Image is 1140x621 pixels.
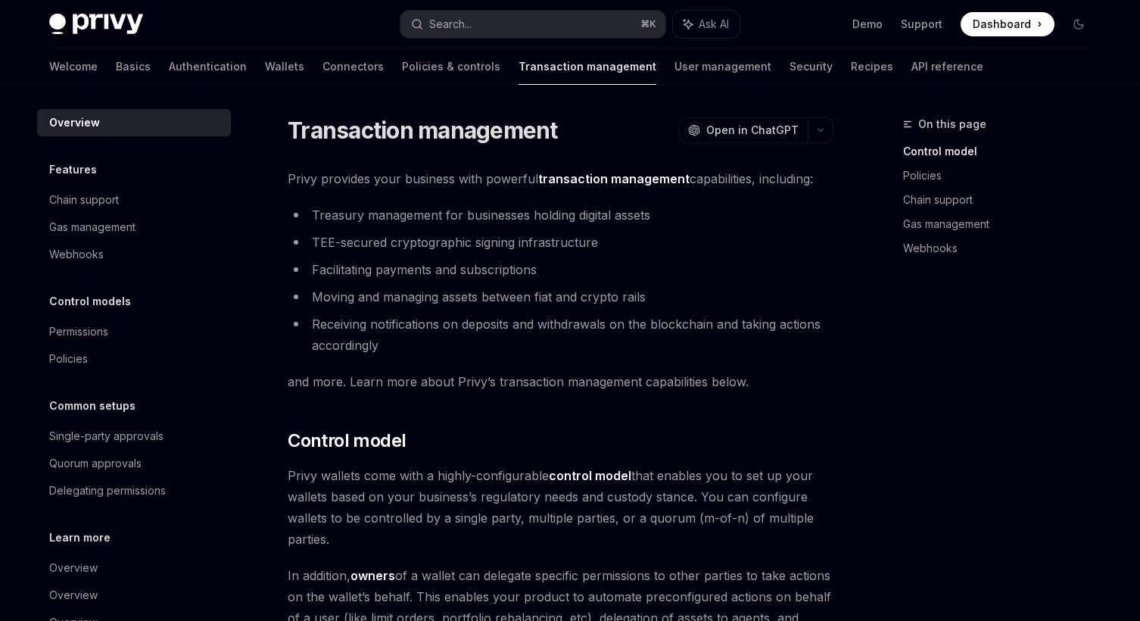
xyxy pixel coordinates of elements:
a: Connectors [322,48,384,85]
button: Search...⌘K [400,11,665,38]
a: Authentication [169,48,247,85]
span: On this page [918,115,986,133]
div: Gas management [49,218,135,236]
a: Policies & controls [402,48,500,85]
a: Single-party approvals [37,423,231,450]
div: Overview [49,586,98,604]
a: Policies [903,164,1103,188]
a: Support [901,17,942,32]
span: and more. Learn more about Privy’s transaction management capabilities below. [288,371,833,392]
a: Permissions [37,318,231,345]
h5: Control models [49,292,131,310]
div: Overview [49,559,98,577]
a: Control model [903,139,1103,164]
div: Quorum approvals [49,454,142,473]
a: Overview [37,554,231,582]
img: dark logo [49,14,143,35]
a: Chain support [903,188,1103,212]
span: Ask AI [699,17,729,32]
a: Transaction management [519,48,656,85]
h5: Common setups [49,397,135,415]
a: Security [790,48,833,85]
div: Search... [429,15,472,33]
a: Overview [37,582,231,609]
h5: Learn more [49,529,111,547]
div: Policies [49,350,88,368]
span: Privy wallets come with a highly-configurable that enables you to set up your wallets based on yo... [288,465,833,550]
a: Overview [37,109,231,136]
a: Policies [37,345,231,373]
a: Recipes [851,48,893,85]
a: Basics [116,48,151,85]
span: Open in ChatGPT [706,123,799,138]
a: Webhooks [903,236,1103,261]
button: Ask AI [673,11,740,38]
a: User management [674,48,771,85]
a: Gas management [37,214,231,241]
li: Moving and managing assets between fiat and crypto rails [288,286,833,307]
div: Webhooks [49,245,104,264]
a: Chain support [37,186,231,214]
strong: transaction management [538,171,690,186]
a: Welcome [49,48,98,85]
span: Dashboard [973,17,1031,32]
h1: Transaction management [288,117,558,144]
div: Delegating permissions [49,482,166,500]
a: Gas management [903,212,1103,236]
a: Webhooks [37,241,231,268]
a: owners [350,568,395,584]
span: Privy provides your business with powerful capabilities, including: [288,168,833,189]
li: Receiving notifications on deposits and withdrawals on the blockchain and taking actions accordingly [288,314,833,356]
div: Permissions [49,323,108,341]
a: Dashboard [961,12,1054,36]
strong: control model [549,468,631,483]
a: Quorum approvals [37,450,231,477]
div: Overview [49,114,100,132]
div: Single-party approvals [49,427,164,445]
button: Open in ChatGPT [678,117,808,143]
li: Facilitating payments and subscriptions [288,259,833,280]
a: Wallets [265,48,304,85]
a: API reference [911,48,983,85]
button: Toggle dark mode [1067,12,1091,36]
div: Chain support [49,191,119,209]
a: control model [549,468,631,484]
h5: Features [49,161,97,179]
span: Control model [288,429,406,453]
a: Demo [852,17,883,32]
span: ⌘ K [640,18,656,30]
li: TEE-secured cryptographic signing infrastructure [288,232,833,253]
a: Delegating permissions [37,477,231,504]
li: Treasury management for businesses holding digital assets [288,204,833,226]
